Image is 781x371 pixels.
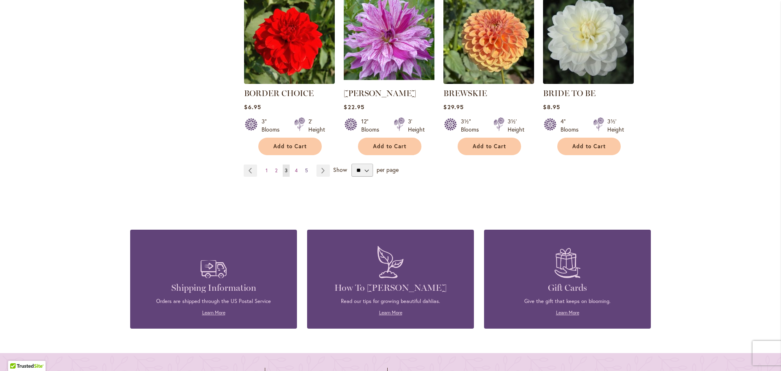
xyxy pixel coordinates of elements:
span: Add to Cart [373,143,406,150]
span: Add to Cart [572,143,606,150]
a: [PERSON_NAME] [344,88,416,98]
span: $6.95 [244,103,261,111]
p: Give the gift that keeps on blooming. [496,298,639,305]
button: Add to Cart [358,138,421,155]
a: 2 [273,165,279,177]
a: 1 [264,165,270,177]
p: Read our tips for growing beautiful dahlias. [319,298,462,305]
p: Orders are shipped through the US Postal Service [142,298,285,305]
h4: How To [PERSON_NAME] [319,282,462,294]
span: 2 [275,167,277,173]
a: 5 [303,165,310,177]
a: Learn More [379,310,402,316]
a: BRIDE TO BE [543,88,596,98]
a: BRIDE TO BE [543,78,634,86]
span: $29.95 [443,103,463,111]
span: per page [377,166,399,173]
a: Learn More [556,310,579,316]
span: $8.95 [543,103,560,111]
h4: Shipping Information [142,282,285,294]
span: Add to Cart [273,143,307,150]
span: Add to Cart [473,143,506,150]
iframe: Launch Accessibility Center [6,342,29,365]
span: 3 [285,167,288,173]
a: BREWSKIE [443,88,487,98]
a: 4 [293,165,300,177]
div: 3½' Height [508,117,524,134]
div: 3" Blooms [262,117,284,134]
a: Brandon Michael [344,78,434,86]
button: Add to Cart [557,138,621,155]
h4: Gift Cards [496,282,639,294]
span: 1 [266,167,268,173]
span: 4 [295,167,298,173]
span: $22.95 [344,103,364,111]
a: BREWSKIE [443,78,534,86]
button: Add to Cart [258,138,322,155]
div: 12" Blooms [361,117,384,134]
a: BORDER CHOICE [244,88,314,98]
span: Show [333,166,347,173]
a: Learn More [202,310,225,316]
div: 3½' Height [607,117,624,134]
button: Add to Cart [458,138,521,155]
div: 2' Height [308,117,325,134]
span: 5 [305,167,308,173]
div: 4" Blooms [561,117,583,134]
a: BORDER CHOICE [244,78,335,86]
div: 3' Height [408,117,425,134]
div: 3½" Blooms [461,117,484,134]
